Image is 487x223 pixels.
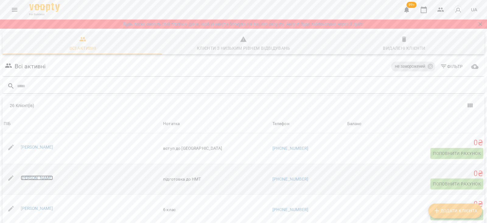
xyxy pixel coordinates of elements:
a: [PERSON_NAME] [21,175,53,180]
div: Sort [347,120,362,128]
span: Поповнити рахунок [433,150,481,157]
div: Баланс [347,120,362,128]
div: 26 Клієнт(ів) [10,103,248,109]
button: Закрити сповіщення [476,20,485,28]
div: Sort [272,120,289,128]
span: Додати клієнта [433,207,477,214]
button: Поповнити рахунок [430,178,483,189]
td: підготовка до НМТ [162,164,271,195]
a: Будь ласка оновіть свої платіжні данні, щоб уникнути блокування вашого акаунту. Акаунт буде забло... [123,21,364,27]
img: avatar_s.png [454,5,462,14]
h6: Всі активні [15,62,46,71]
button: UA [468,4,480,15]
div: Всі активні [69,45,96,52]
div: Видалені клієнти [383,45,425,52]
button: Вигляд колонок [463,98,477,113]
td: вступ до [GEOGRAPHIC_DATA] [162,133,271,164]
span: Фільтр [440,63,463,70]
h5: 0 ₴ [347,200,483,209]
div: Телефон [272,120,289,128]
div: Sort [4,120,11,128]
button: Додати клієнта [428,203,482,218]
span: 99+ [407,2,417,8]
div: Клієнти з низьким рівнем відвідувань [197,45,290,52]
div: Нотатка [163,120,270,128]
span: Телефон [272,120,345,128]
button: Фільтр [438,61,465,72]
button: Поповнити рахунок [430,148,483,159]
a: [PHONE_NUMBER] [272,177,308,182]
span: Баланс [347,120,483,128]
div: Не заморожений [391,62,435,71]
button: Menu [7,2,22,17]
a: [PERSON_NAME] [21,206,53,211]
div: Table Toolbar [2,96,485,115]
h5: 0 ₴ [347,169,483,178]
span: UA [471,6,477,13]
span: For Business [29,13,60,16]
a: [PHONE_NUMBER] [272,207,308,212]
h5: 0 ₴ [347,138,483,148]
img: Voopty Logo [29,3,60,12]
a: [PERSON_NAME] [21,145,53,149]
span: Не заморожений [391,64,429,69]
span: Поповнити рахунок [433,180,481,188]
a: [PHONE_NUMBER] [272,146,308,151]
span: ПІБ [4,120,161,128]
div: ПІБ [4,120,11,128]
